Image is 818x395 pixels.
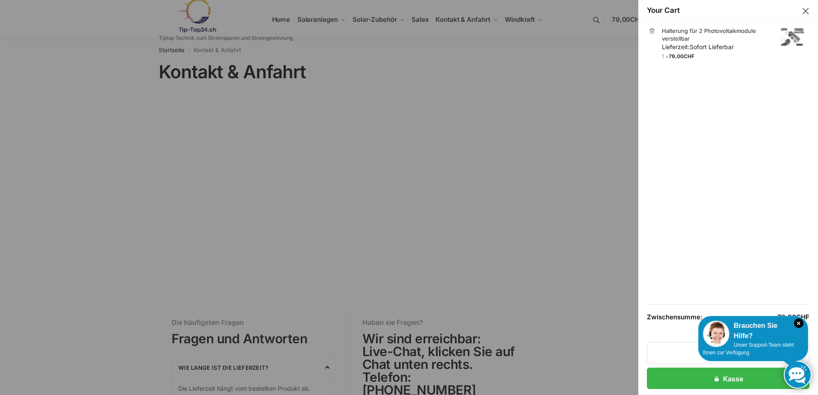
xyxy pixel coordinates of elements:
[669,53,694,59] bdi: 79,00
[794,318,803,328] i: Schließen
[647,342,809,363] a: Warenkorb anzeigen
[684,53,694,59] span: CHF
[662,53,804,60] span: 1 ×
[647,322,809,331] p: inkl. MwSt.:
[703,342,794,356] span: Unser Support-Team steht Ihnen zur Verfügung
[703,321,803,341] div: Brauchen Sie Hilfe?
[800,6,811,17] button: Close drawer
[703,321,729,347] img: Customer service
[690,43,734,50] span: Sofort Lieferbar
[777,313,809,321] bdi: 79,00
[647,368,809,389] a: Kasse
[647,5,680,16] div: Your Cart
[781,28,804,46] img: Halterung für 2 Photovoltaikmodule verstellbar
[796,313,809,321] span: CHF
[662,43,734,50] span: Lieferzeit:
[662,27,804,51] a: Halterung für 2 Photovoltaikmodule verstellbarLieferzeit:Sofort Lieferbar
[649,28,655,34] a: Halterung für 2 Photovoltaikmodule verstellbarLieferzeit: Sofort Lieferbar aus dem Warenkorb entf...
[647,312,702,322] strong: Zwischensumme:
